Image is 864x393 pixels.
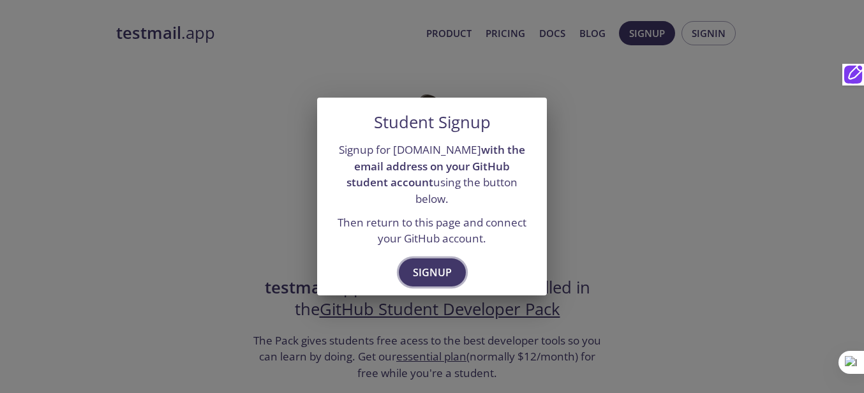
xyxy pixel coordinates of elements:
[332,142,532,207] p: Signup for [DOMAIN_NAME] using the button below.
[346,142,525,189] strong: with the email address on your GitHub student account
[332,214,532,247] p: Then return to this page and connect your GitHub account.
[413,263,452,281] span: Signup
[399,258,466,286] button: Signup
[374,113,491,132] h5: Student Signup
